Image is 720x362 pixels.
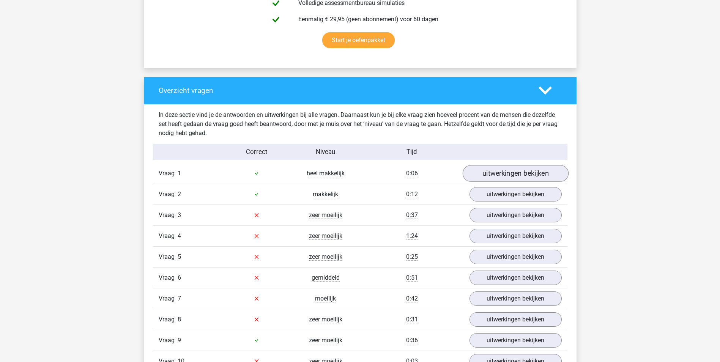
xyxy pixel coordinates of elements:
div: Niveau [291,147,360,157]
span: heel makkelijk [307,170,345,177]
span: 9 [178,337,181,344]
a: Start je oefenpakket [322,32,395,48]
a: uitwerkingen bekijken [469,208,562,222]
span: 0:42 [406,295,418,302]
div: In deze sectie vind je de antwoorden en uitwerkingen bij alle vragen. Daarnaast kun je bij elke v... [153,110,567,138]
a: uitwerkingen bekijken [469,250,562,264]
a: uitwerkingen bekijken [469,187,562,201]
span: moeilijk [315,295,336,302]
span: Vraag [159,169,178,178]
span: zeer moeilijk [309,253,342,261]
span: 0:25 [406,253,418,261]
span: Vraag [159,190,178,199]
h4: Overzicht vragen [159,86,527,95]
span: 0:36 [406,337,418,344]
span: Vraag [159,315,178,324]
span: 7 [178,295,181,302]
span: 0:51 [406,274,418,282]
span: zeer moeilijk [309,337,342,344]
span: 0:12 [406,190,418,198]
span: zeer moeilijk [309,316,342,323]
a: uitwerkingen bekijken [469,229,562,243]
div: Tijd [360,147,463,157]
a: uitwerkingen bekijken [469,312,562,327]
a: uitwerkingen bekijken [469,291,562,306]
span: 6 [178,274,181,281]
span: 0:31 [406,316,418,323]
span: Vraag [159,252,178,261]
span: 4 [178,232,181,239]
span: zeer moeilijk [309,211,342,219]
span: 5 [178,253,181,260]
span: 8 [178,316,181,323]
span: Vraag [159,294,178,303]
span: Vraag [159,273,178,282]
span: zeer moeilijk [309,232,342,240]
span: 1 [178,170,181,177]
span: 3 [178,211,181,219]
span: 0:37 [406,211,418,219]
a: uitwerkingen bekijken [462,165,568,182]
span: gemiddeld [312,274,340,282]
span: Vraag [159,336,178,345]
span: Vraag [159,231,178,241]
span: makkelijk [313,190,338,198]
span: Vraag [159,211,178,220]
span: 1:24 [406,232,418,240]
span: 0:06 [406,170,418,177]
a: uitwerkingen bekijken [469,333,562,348]
div: Correct [222,147,291,157]
a: uitwerkingen bekijken [469,271,562,285]
span: 2 [178,190,181,198]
